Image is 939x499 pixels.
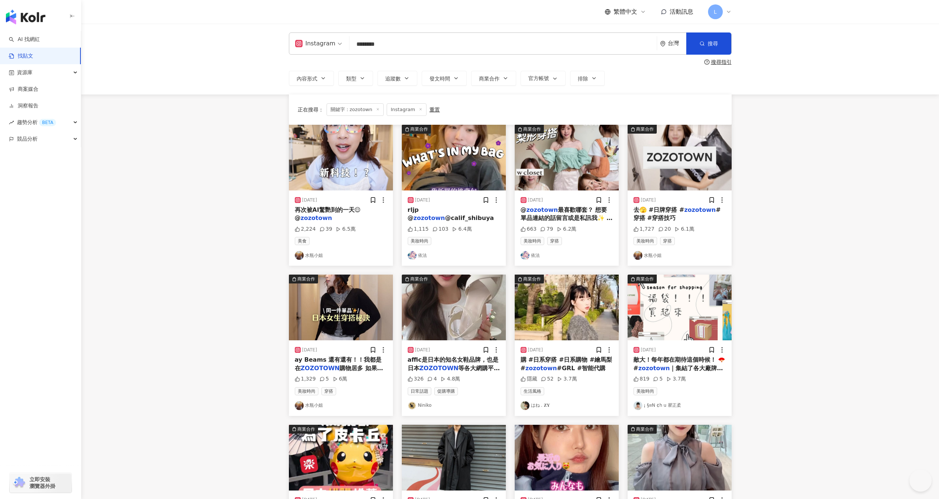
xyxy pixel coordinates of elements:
div: 1,115 [408,226,429,233]
div: 商業合作 [636,426,654,433]
span: affic是日本的知名女鞋品牌，也是日本 [408,356,498,371]
a: KOL Avatar依法 [521,251,613,260]
span: environment [660,41,666,47]
img: KOL Avatar [295,251,304,260]
span: rise [9,120,14,125]
img: post-image [289,425,393,491]
a: KOL Avatar水瓶小姐 [634,251,726,260]
span: 繁體中文 [614,8,637,16]
div: [DATE] [528,197,543,203]
button: 搜尋 [686,32,731,55]
a: KOL Avatar水瓶小姐 [295,251,387,260]
span: 搜尋 [708,41,718,47]
div: 1,727 [634,226,655,233]
span: @calif_shibuya [445,214,494,221]
span: 去🫣 #日牌穿搭 # [634,206,684,213]
div: 20 [658,226,671,233]
span: 排除 [578,76,588,82]
div: [DATE] [302,197,317,203]
img: KOL Avatar [521,251,529,260]
img: chrome extension [12,477,26,489]
span: 關鍵字：zozotown [327,103,384,116]
button: 內容形式 [289,71,334,86]
div: post-image商業合作 [515,275,619,340]
div: 326 [408,375,424,383]
div: 商業合作 [636,125,654,133]
button: 發文時間 [422,71,467,86]
span: ay Beams 還有還有！！我都是在 [295,356,382,371]
a: KOL AvatarNiniko [408,401,500,410]
a: KOL Avatar依法 [408,251,500,260]
span: L [714,8,717,16]
span: ｜集結了各大廠牌，飾 [634,365,723,380]
span: 美妝時尚 [634,387,657,395]
span: 類型 [346,76,356,82]
a: 找貼文 [9,52,33,60]
span: 美妝時尚 [408,237,431,245]
div: [DATE] [528,347,543,353]
a: 商案媒合 [9,86,38,93]
img: post-image [515,125,619,190]
mark: zozotown [414,214,445,221]
span: 立即安裝 瀏覽器外掛 [30,476,55,489]
span: 生活風格 [521,387,544,395]
div: 商業合作 [523,125,541,133]
span: 內容形式 [297,76,317,82]
div: post-image商業合作 [628,275,732,340]
div: 3.7萬 [557,375,577,383]
div: post-image商業合作 [628,125,732,190]
span: 競品分析 [17,131,38,147]
mark: zozotown [684,206,715,213]
img: logo [6,10,45,24]
div: 52 [541,375,554,383]
div: 5 [320,375,329,383]
span: 趨勢分析 [17,114,56,131]
span: rljp @ [408,206,419,221]
img: post-image [628,275,732,340]
a: KOL Avatarはね . 𝐙𝐘 [521,401,613,410]
iframe: Help Scout Beacon - Open [909,469,932,492]
div: [DATE] [415,197,430,203]
button: 追蹤數 [377,71,417,86]
span: 再次被AI驚艷到的一天😌 @ [295,206,361,221]
div: 5 [653,375,663,383]
span: 資源庫 [17,64,32,81]
div: 台灣 [668,40,686,47]
div: Instagram [295,38,335,49]
img: post-image [628,125,732,190]
div: BETA [39,119,56,126]
img: post-image [289,275,393,340]
div: 6.2萬 [557,226,576,233]
div: post-image商業合作 [628,425,732,491]
span: @ [521,206,527,213]
span: 商業合作 [479,76,500,82]
img: KOL Avatar [408,251,417,260]
span: 購 #日系穿搭 #日系購物 #繪馬梨 # [521,356,612,371]
button: 商業合作 [471,71,516,86]
span: 活動訊息 [670,8,693,15]
div: 商業合作 [636,275,654,283]
span: 穿搭 [660,237,675,245]
img: post-image [515,425,619,491]
div: [DATE] [641,347,656,353]
span: 敵大！每年都在期待這個時候！ 🪭 # [634,356,726,371]
div: 6.4萬 [452,226,472,233]
div: 1,329 [295,375,316,383]
div: 重置 [429,107,440,113]
div: post-image商業合作 [402,125,506,190]
div: post-image商業合作 [515,125,619,190]
div: post-image商業合作 [289,425,393,491]
img: KOL Avatar [634,251,642,260]
a: KOL Avatar水瓶小姐 [295,401,387,410]
span: 穿搭 [321,387,336,395]
img: post-image [289,125,393,190]
img: KOL Avatar [408,401,417,410]
span: 正在搜尋 ： [298,107,324,113]
div: 819 [634,375,650,383]
div: [DATE] [415,347,430,353]
span: 官方帳號 [528,75,549,81]
span: 最喜歡哪套？ 想要單品連結的話留言或是私訊我✨ #梨形試e間 ep.21 ee 160/58 臀圍 95-97cm 大腿圍56cm 買了 @chico__official___ @milkfed... [521,206,613,321]
button: 類型 [338,71,373,86]
img: post-image [515,275,619,340]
